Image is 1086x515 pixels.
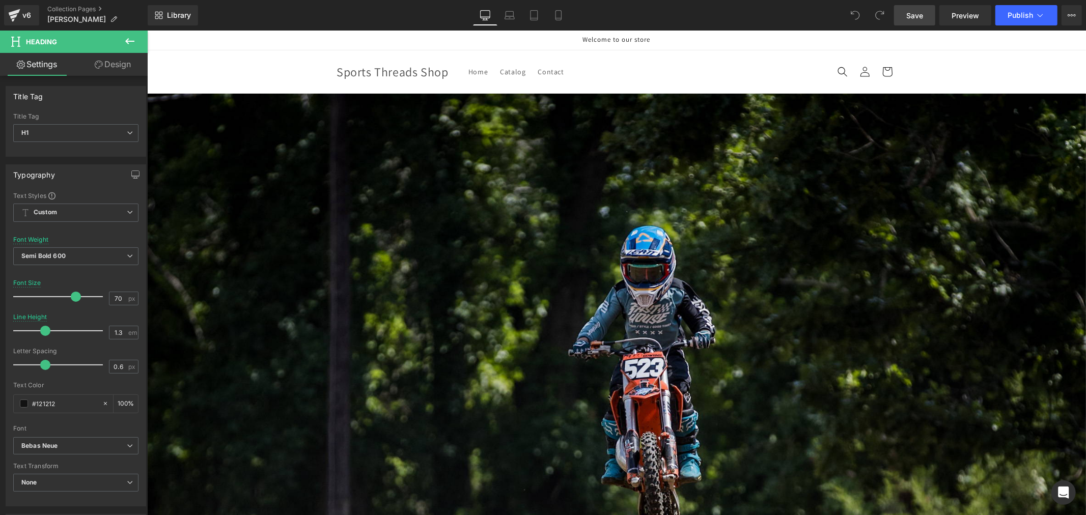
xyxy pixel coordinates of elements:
a: Home [315,31,347,52]
span: px [128,363,137,370]
button: More [1062,5,1082,25]
input: Color [32,398,97,409]
div: Text Color [13,382,138,389]
div: Text Transform [13,463,138,470]
button: Redo [870,5,890,25]
b: None [21,478,37,486]
span: Save [906,10,923,21]
div: Title Tag [13,87,43,101]
a: Collection Pages [47,5,148,13]
a: Laptop [497,5,522,25]
div: Line Height [13,313,47,321]
a: Desktop [473,5,497,25]
summary: Search [684,30,707,52]
div: Font [13,425,138,432]
span: Contact [391,37,417,46]
a: Contact [385,31,423,52]
a: Design [76,53,150,76]
a: v6 [4,5,39,25]
a: Sports Threads Shop [186,32,305,51]
span: px [128,295,137,302]
div: Letter Spacing [13,348,138,355]
div: Text Styles [13,191,138,199]
span: Welcome to our store [436,5,504,13]
span: [PERSON_NAME] [47,15,106,23]
a: New Library [148,5,198,25]
div: Title Tag [13,113,138,120]
span: Preview [952,10,979,21]
div: Typography [13,165,55,179]
span: Home [321,37,341,46]
span: em [128,329,137,336]
span: Publish [1008,11,1033,19]
div: Open Intercom Messenger [1051,480,1076,505]
span: Sports Threads Shop [189,33,301,49]
div: % [114,395,138,413]
span: Catalog [353,37,378,46]
div: Font Size [13,279,41,287]
button: Publish [995,5,1057,25]
span: Heading [26,38,57,46]
i: Bebas Neue [21,442,58,450]
b: Custom [34,208,57,217]
a: Tablet [522,5,546,25]
b: H1 [21,129,29,136]
a: Mobile [546,5,571,25]
a: Preview [939,5,991,25]
div: Font Weight [13,236,48,243]
a: Catalog [347,31,384,52]
b: Semi Bold 600 [21,252,66,260]
span: Library [167,11,191,20]
div: v6 [20,9,33,22]
button: Undo [845,5,866,25]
